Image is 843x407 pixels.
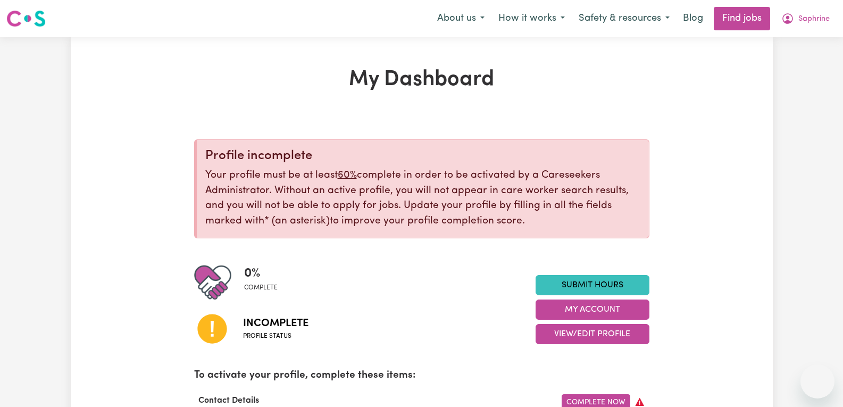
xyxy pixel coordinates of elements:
[194,396,263,405] span: Contact Details
[205,148,640,164] div: Profile incomplete
[6,9,46,28] img: Careseekers logo
[205,168,640,229] p: Your profile must be at least complete in order to be activated by a Careseekers Administrator. W...
[491,7,572,30] button: How it works
[774,7,837,30] button: My Account
[536,300,649,320] button: My Account
[6,6,46,31] a: Careseekers logo
[194,368,649,384] p: To activate your profile, complete these items:
[572,7,677,30] button: Safety & resources
[244,264,278,283] span: 0 %
[243,331,308,341] span: Profile status
[714,7,770,30] a: Find jobs
[264,216,330,226] span: an asterisk
[800,364,834,398] iframe: Button to launch messaging window
[243,315,308,331] span: Incomplete
[338,170,357,180] u: 60%
[798,13,830,25] span: Saphrine
[430,7,491,30] button: About us
[244,264,286,301] div: Profile completeness: 0%
[536,324,649,344] button: View/Edit Profile
[244,283,278,293] span: complete
[194,67,649,93] h1: My Dashboard
[677,7,710,30] a: Blog
[536,275,649,295] a: Submit Hours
